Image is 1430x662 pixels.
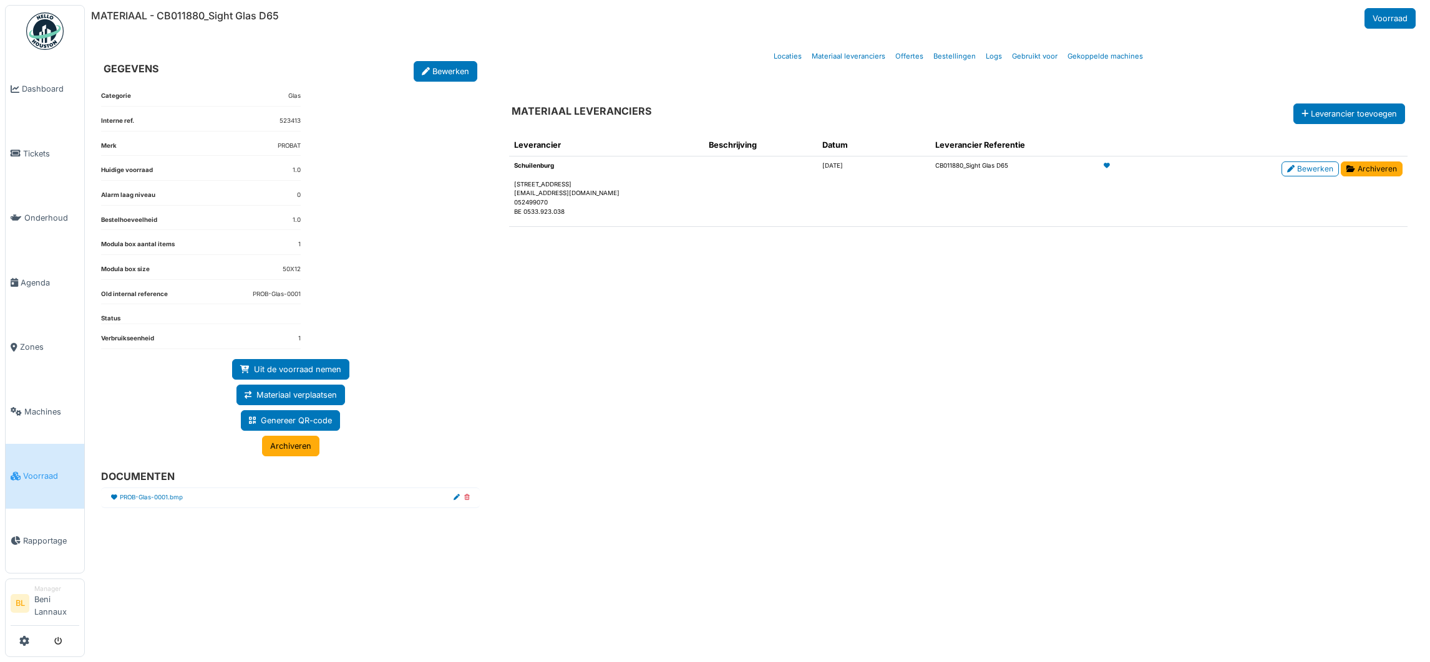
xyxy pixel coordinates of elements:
a: Voorraad [6,444,84,509]
dd: 50X12 [283,265,301,274]
a: Bestellingen [928,42,981,71]
a: Gebruikt voor [1007,42,1063,71]
a: Rapportage [6,509,84,573]
a: Archiveren [1341,161,1403,176]
th: Datum [817,134,931,156]
a: Onderhoud [6,186,84,251]
dt: Schuilenburg [514,161,699,171]
dt: Alarm laag niveau [101,191,155,205]
dd: PROB-Glas-0001 [253,290,301,299]
a: PROB-Glas-0001.bmp [120,493,183,502]
span: Machines [24,406,79,418]
img: Badge_color-CXgf-gQk.svg [26,12,64,50]
th: Leverancier Referentie [930,134,1098,156]
span: Voorraad [23,470,79,482]
dt: Status [101,314,120,324]
dt: Bestelhoeveelheid [101,216,157,230]
dt: Merk [101,142,117,156]
a: Bewerken [414,61,477,82]
a: Locaties [769,42,807,71]
span: Zones [20,341,79,353]
td: [DATE] [817,156,931,227]
th: Leverancier [509,134,704,156]
span: Onderhoud [24,212,79,224]
button: Leverancier toevoegen [1293,103,1405,124]
dt: Huidige voorraad [101,166,153,180]
h6: GEGEVENS [104,63,158,75]
a: Voorraad [1364,8,1416,29]
dd: 1.0 [293,166,301,175]
dd: 1 [298,240,301,249]
h6: DOCUMENTEN [101,471,470,482]
h6: MATERIAAL - CB011880_Sight Glas D65 [91,10,279,22]
dt: Verbruikseenheid [101,334,154,348]
dd: [STREET_ADDRESS] [EMAIL_ADDRESS][DOMAIN_NAME] 052499070 BE 0533.923.038 [514,171,699,216]
span: Rapportage [23,535,79,547]
dt: Categorie [101,92,131,106]
dt: Modula box size [101,265,150,279]
a: BL ManagerBeni Lannaux [11,584,79,626]
span: Dashboard [22,83,79,95]
a: Bewerken [1282,161,1339,176]
a: Gekoppelde machines [1063,42,1148,71]
a: Uit de voorraad nemen [232,359,349,380]
span: Tickets [23,148,79,160]
dd: 1 [298,334,301,343]
dd: 0 [297,191,301,200]
li: Beni Lannaux [34,584,79,623]
a: Machines [6,380,84,444]
dd: Glas [288,92,301,101]
dd: 523413 [280,117,301,126]
dd: PROBAT [278,142,301,151]
li: BL [11,594,29,613]
a: Offertes [890,42,928,71]
h6: MATERIAAL LEVERANCIERS [512,105,651,117]
a: Materiaal verplaatsen [236,385,345,405]
a: Tickets [6,122,84,186]
a: Logs [981,42,1007,71]
a: Archiveren [262,436,319,456]
a: Dashboard [6,57,84,122]
a: Genereer QR-code [241,410,340,431]
a: Materiaal leveranciers [807,42,890,71]
dt: Modula box aantal items [101,240,175,254]
dt: Old internal reference [101,290,168,304]
th: Beschrijving [704,134,817,156]
div: Manager [34,584,79,593]
dt: Interne ref. [101,117,134,131]
a: Agenda [6,251,84,315]
a: Zones [6,315,84,380]
td: CB011880_Sight Glas D65 [930,156,1098,227]
span: Agenda [21,277,79,289]
dd: 1.0 [293,216,301,225]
